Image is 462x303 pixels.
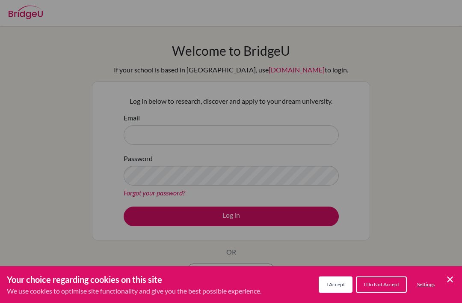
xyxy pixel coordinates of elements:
[319,276,352,293] button: I Accept
[326,281,345,288] span: I Accept
[410,277,441,292] button: Settings
[445,274,455,285] button: Save and close
[7,286,261,296] p: We use cookies to optimise site functionality and give you the best possible experience.
[7,273,261,286] h3: Your choice regarding cookies on this site
[356,276,407,293] button: I Do Not Accept
[364,281,399,288] span: I Do Not Accept
[417,281,435,288] span: Settings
